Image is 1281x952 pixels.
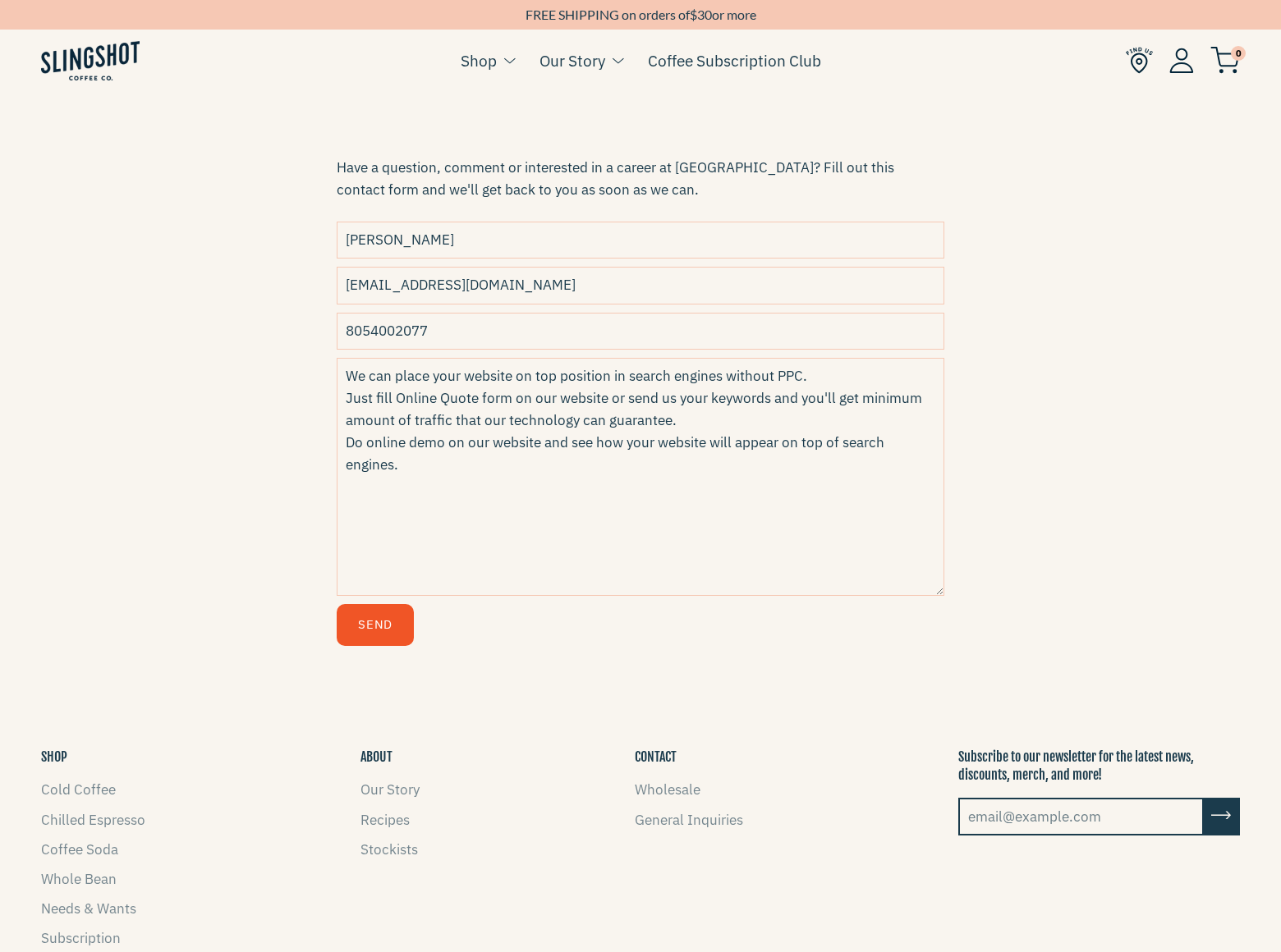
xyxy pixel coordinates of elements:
[1169,48,1194,73] img: Account
[41,780,116,799] a: Cold Coffee
[360,811,410,829] a: Recipes
[41,748,67,766] button: SHOP
[41,840,118,858] a: Coffee Soda
[41,870,117,888] a: Whole Bean
[958,748,1240,785] p: Subscribe to our newsletter for the latest news, discounts, merch, and more!
[958,798,1204,835] input: email@example.com
[337,157,944,201] div: Have a question, comment or interested in a career at [GEOGRAPHIC_DATA]? Fill out this contact fo...
[360,780,420,799] a: Our Story
[360,840,418,858] a: Stockists
[635,811,743,829] a: General Inquiries
[648,48,821,73] a: Coffee Subscription Club
[635,780,700,799] a: Wholesale
[690,7,697,22] span: $
[337,267,944,304] input: Email
[539,48,605,73] a: Our Story
[697,7,712,22] span: 30
[41,899,136,918] a: Needs & Wants
[1210,50,1240,70] a: 0
[1210,47,1240,74] img: cart
[1231,46,1246,61] span: 0
[337,604,414,646] button: Send
[1126,47,1153,74] img: Find Us
[360,748,393,766] button: ABOUT
[337,222,944,259] input: Name
[635,748,677,766] button: CONTACT
[461,48,497,73] a: Shop
[41,811,145,829] a: Chilled Espresso
[41,929,121,947] a: Subscription
[337,313,944,350] input: Phone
